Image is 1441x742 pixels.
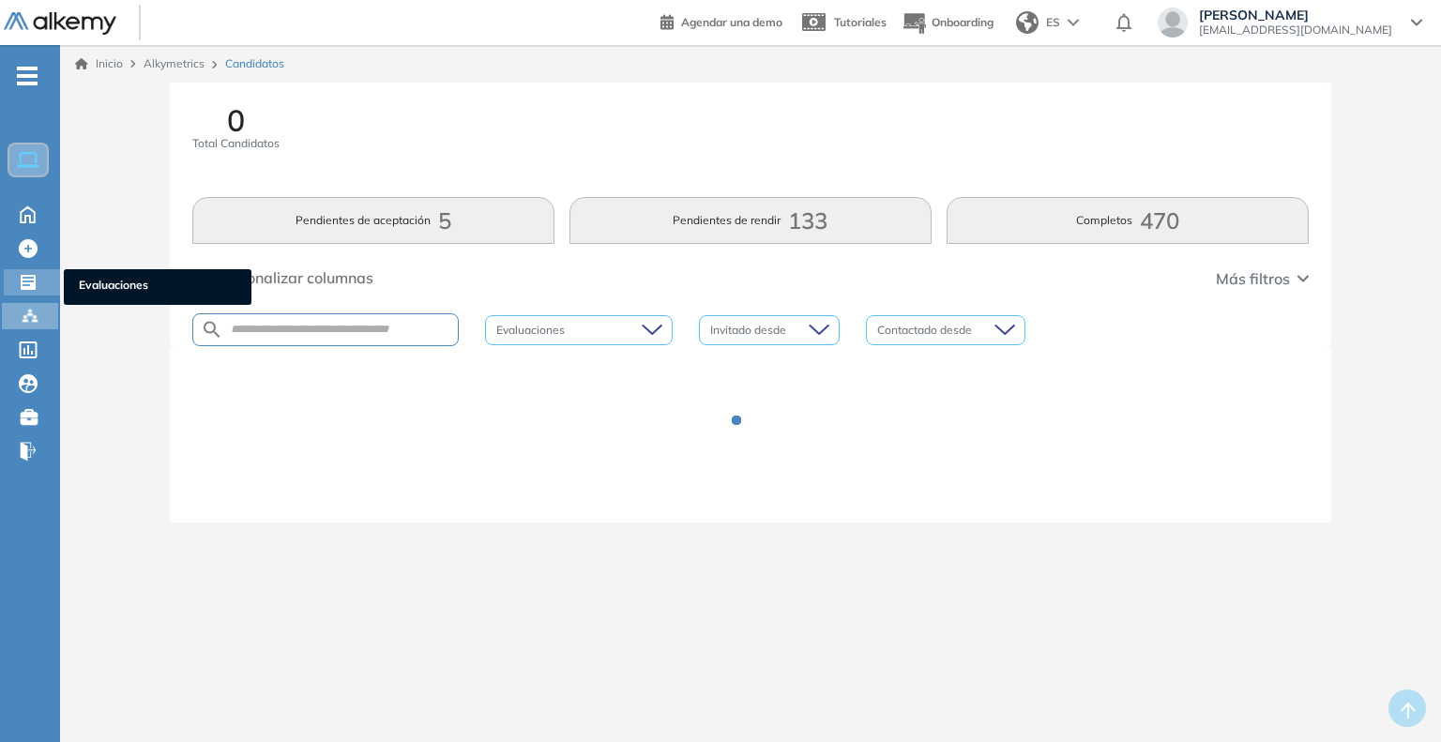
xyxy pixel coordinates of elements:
span: Más filtros [1216,267,1290,290]
button: Pendientes de aceptación5 [192,197,554,244]
span: Tutoriales [834,15,887,29]
span: Candidatos [225,55,284,72]
a: Inicio [75,55,123,72]
button: Completos470 [947,197,1309,244]
span: Onboarding [932,15,994,29]
span: Personalizar columnas [215,266,373,289]
img: world [1016,11,1039,34]
span: Total Candidatos [192,135,280,152]
img: Logo [4,12,116,36]
i: - [17,74,38,78]
span: ES [1046,14,1060,31]
span: Alkymetrics [144,56,205,70]
span: [EMAIL_ADDRESS][DOMAIN_NAME] [1199,23,1392,38]
span: Agendar una demo [681,15,782,29]
a: Agendar una demo [660,9,782,32]
button: Onboarding [902,3,994,43]
span: 0 [227,105,245,135]
button: Más filtros [1216,267,1309,290]
img: arrow [1068,19,1079,26]
button: Personalizar columnas [192,266,373,289]
img: SEARCH_ALT [201,318,223,341]
button: Pendientes de rendir133 [569,197,932,244]
span: Evaluaciones [79,277,236,297]
span: [PERSON_NAME] [1199,8,1392,23]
